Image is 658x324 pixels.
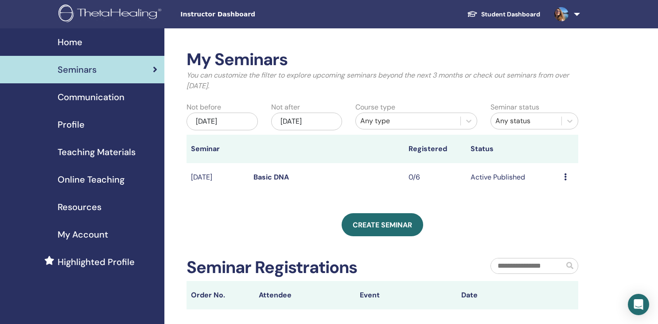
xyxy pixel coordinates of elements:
label: Seminar status [491,102,539,113]
a: Create seminar [342,213,423,236]
th: Event [355,281,457,309]
th: Date [457,281,558,309]
div: [DATE] [187,113,257,130]
img: logo.png [58,4,164,24]
span: My Account [58,228,108,241]
div: Open Intercom Messenger [628,294,649,315]
span: Home [58,35,82,49]
th: Order No. [187,281,254,309]
p: You can customize the filter to explore upcoming seminars beyond the next 3 months or check out s... [187,70,578,91]
td: [DATE] [187,163,249,192]
a: Basic DNA [253,172,289,182]
th: Registered [404,135,466,163]
img: graduation-cap-white.svg [467,10,478,18]
span: Profile [58,118,85,131]
span: Communication [58,90,125,104]
span: Resources [58,200,101,214]
span: Seminars [58,63,97,76]
span: Instructor Dashboard [180,10,313,19]
div: [DATE] [271,113,342,130]
label: Course type [355,102,395,113]
td: Active Published [466,163,559,192]
td: 0/6 [404,163,466,192]
h2: Seminar Registrations [187,258,357,278]
span: Teaching Materials [58,145,136,159]
span: Highlighted Profile [58,255,135,269]
label: Not after [271,102,300,113]
div: Any type [360,116,456,126]
h2: My Seminars [187,50,578,70]
th: Seminar [187,135,249,163]
span: Create seminar [353,220,412,230]
div: Any status [495,116,557,126]
label: Not before [187,102,221,113]
th: Status [466,135,559,163]
th: Attendee [254,281,356,309]
img: default.jpg [554,7,568,21]
a: Student Dashboard [460,6,547,23]
span: Online Teaching [58,173,125,186]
